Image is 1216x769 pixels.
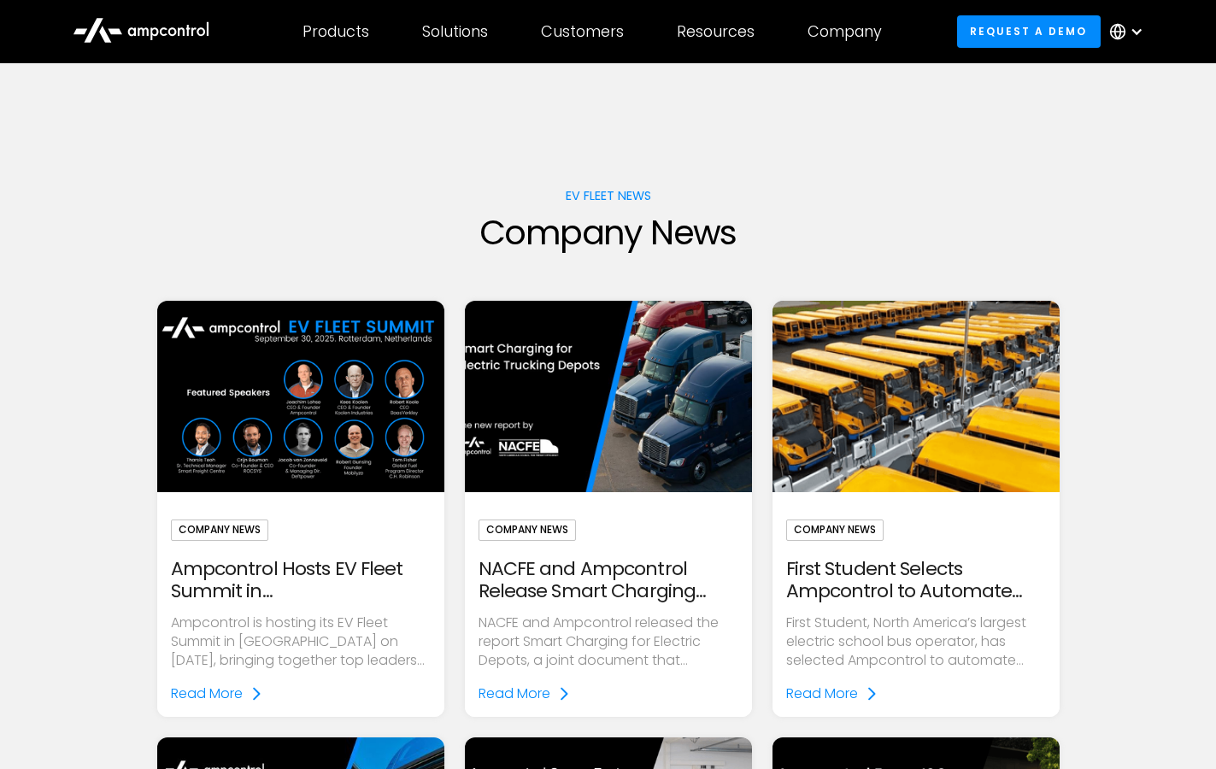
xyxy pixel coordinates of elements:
a: Read More [479,684,571,703]
a: Read More [171,684,263,703]
div: Company News [171,520,268,540]
a: Request a demo [957,15,1101,47]
div: NACFE and Ampcontrol Release Smart Charging Report for Electric Truck Depots [479,558,738,603]
h1: Company News [479,212,737,253]
div: First Student Selects Ampcontrol to Automate Electric Transportation [786,558,1046,603]
p: First Student, North America’s largest electric school bus operator, has selected Ampcontrol to a... [786,613,1046,671]
p: NACFE and Ampcontrol released the report Smart Charging for Electric Depots, a joint document tha... [479,613,738,671]
div: Solutions [422,22,488,41]
div: EV fleet news [566,186,651,205]
div: Company [808,22,882,41]
div: Customers [541,22,624,41]
div: Resources [677,22,755,41]
div: Company News [479,520,576,540]
div: Products [303,22,369,41]
div: Company News [786,520,884,540]
a: Read More [786,684,878,703]
div: Read More [786,684,858,703]
div: Read More [479,684,550,703]
p: Ampcontrol is hosting its EV Fleet Summit in [GEOGRAPHIC_DATA] on [DATE], bringing together top l... [171,613,431,671]
div: Read More [171,684,243,703]
div: Ampcontrol Hosts EV Fleet Summit in [GEOGRAPHIC_DATA] to Advance Electric Fleet Management in [GE... [171,558,431,603]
